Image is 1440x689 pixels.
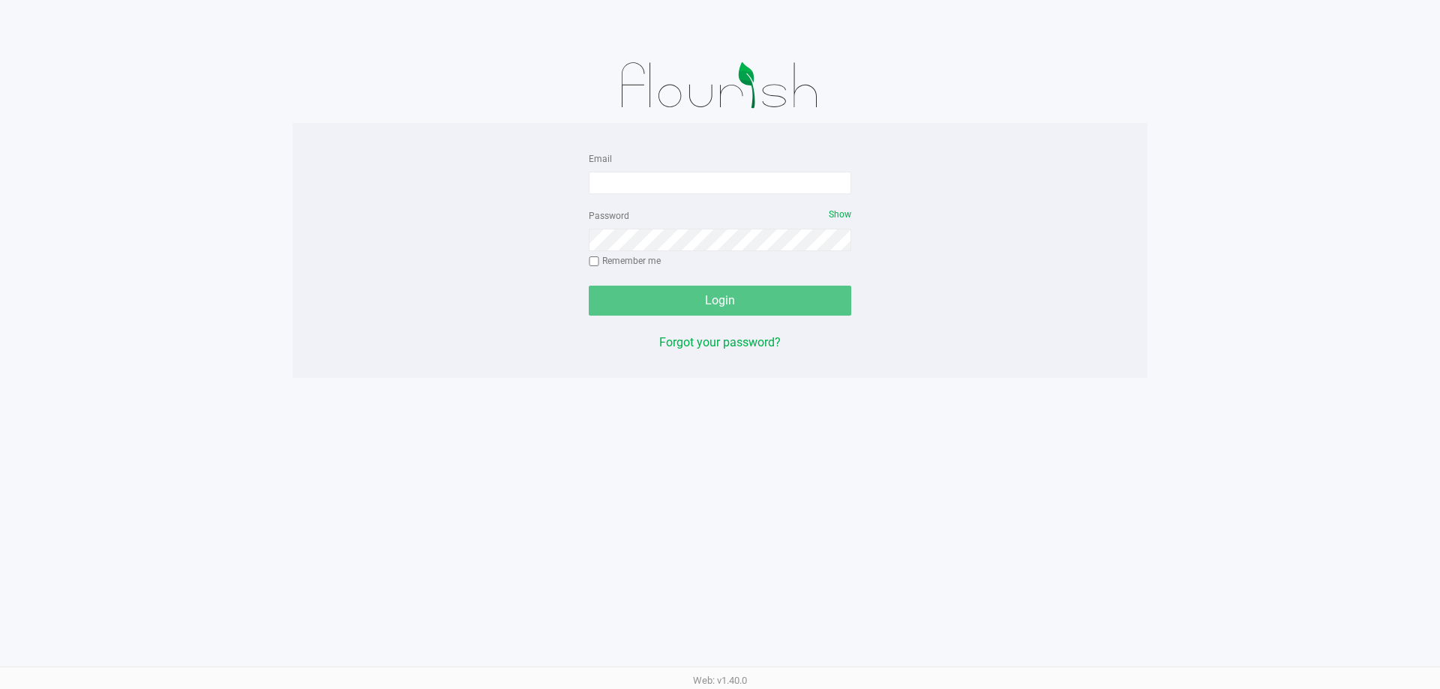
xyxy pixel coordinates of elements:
button: Forgot your password? [659,334,781,352]
input: Remember me [589,256,599,267]
span: Show [829,209,851,220]
label: Password [589,209,629,223]
label: Remember me [589,254,661,268]
label: Email [589,152,612,166]
span: Web: v1.40.0 [693,675,747,686]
